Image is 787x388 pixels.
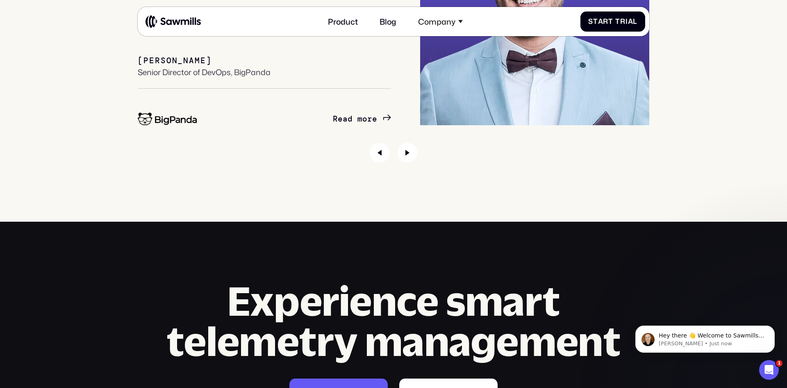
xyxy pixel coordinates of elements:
span: a [628,17,633,25]
span: i [626,17,628,25]
span: r [620,17,626,25]
span: e [372,114,377,124]
a: Readmore [333,114,391,124]
span: o [362,114,367,124]
div: Company [412,11,469,32]
span: r [603,17,608,25]
div: Senior Director of DevOps, BigPanda [138,67,271,77]
h2: Experience smart telemetry management [138,281,649,360]
span: l [633,17,637,25]
div: [PERSON_NAME] [138,56,212,65]
a: StartTrial [580,11,646,32]
a: Product [322,11,364,32]
span: a [598,17,603,25]
iframe: Intercom notifications message [623,308,787,366]
div: Company [418,17,455,26]
span: e [338,114,343,124]
span: S [588,17,593,25]
span: 1 [776,360,782,367]
span: m [357,114,362,124]
span: t [593,17,598,25]
div: Previous slide [370,143,389,163]
span: R [333,114,338,124]
a: Blog [374,11,403,32]
span: r [367,114,372,124]
span: t [608,17,613,25]
div: Next slide [398,143,417,163]
span: T [615,17,620,25]
span: d [348,114,353,124]
iframe: Intercom live chat [759,360,779,380]
span: a [343,114,348,124]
